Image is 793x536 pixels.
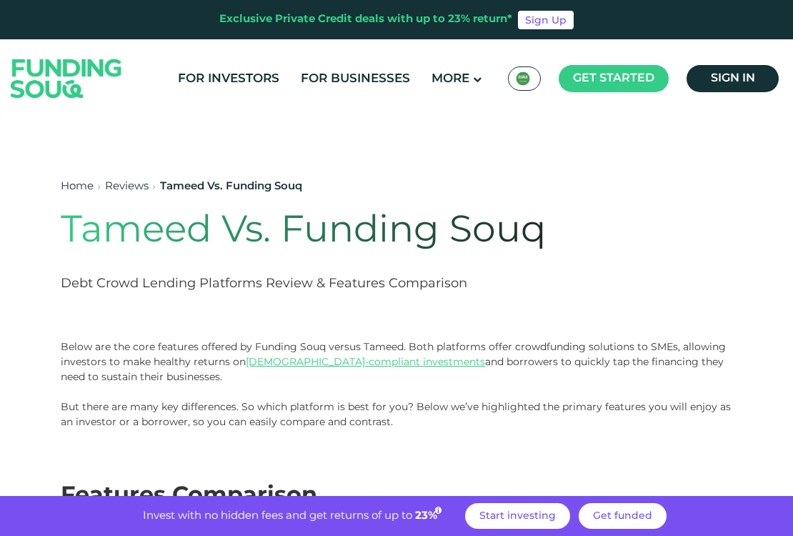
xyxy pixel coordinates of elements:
h1: Tameed Vs. Funding Souq [61,209,598,254]
span: Start investing [479,511,556,521]
a: Home [61,182,94,192]
h2: Debt Crowd Lending Platforms Review & Features Comparison [61,275,598,293]
div: Exclusive Private Credit deals with up to 23% return* [219,11,512,28]
span: 23% [415,511,444,521]
img: SA Flag [516,71,530,86]
i: 23% IRR (expected) ~ 15% Net yield (expected) [435,507,442,515]
span: Get funded [593,511,652,521]
a: [DEMOGRAPHIC_DATA]-compliant investments [246,355,485,368]
a: For Investors [174,67,283,91]
span: But there are many key differences. So which platform is best for you? Below we’ve highlighted th... [61,400,731,428]
a: Start investing [465,503,570,529]
span: Invest with no hidden fees and get returns of up to [143,511,412,521]
span: Get started [573,73,654,84]
span: Below are the core features offered by Funding Souq versus Tameed. Both platforms offer crowdfund... [61,340,726,383]
a: For Businesses [297,67,414,91]
span: More [432,73,469,85]
a: Sign in [687,65,779,92]
a: Reviews [105,182,149,192]
a: Get funded [579,503,667,529]
span: Features Comparison [61,485,317,507]
span: Sign in [711,73,755,84]
a: Sign Up [518,11,574,29]
div: Tameed Vs. Funding Souq [160,179,302,195]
